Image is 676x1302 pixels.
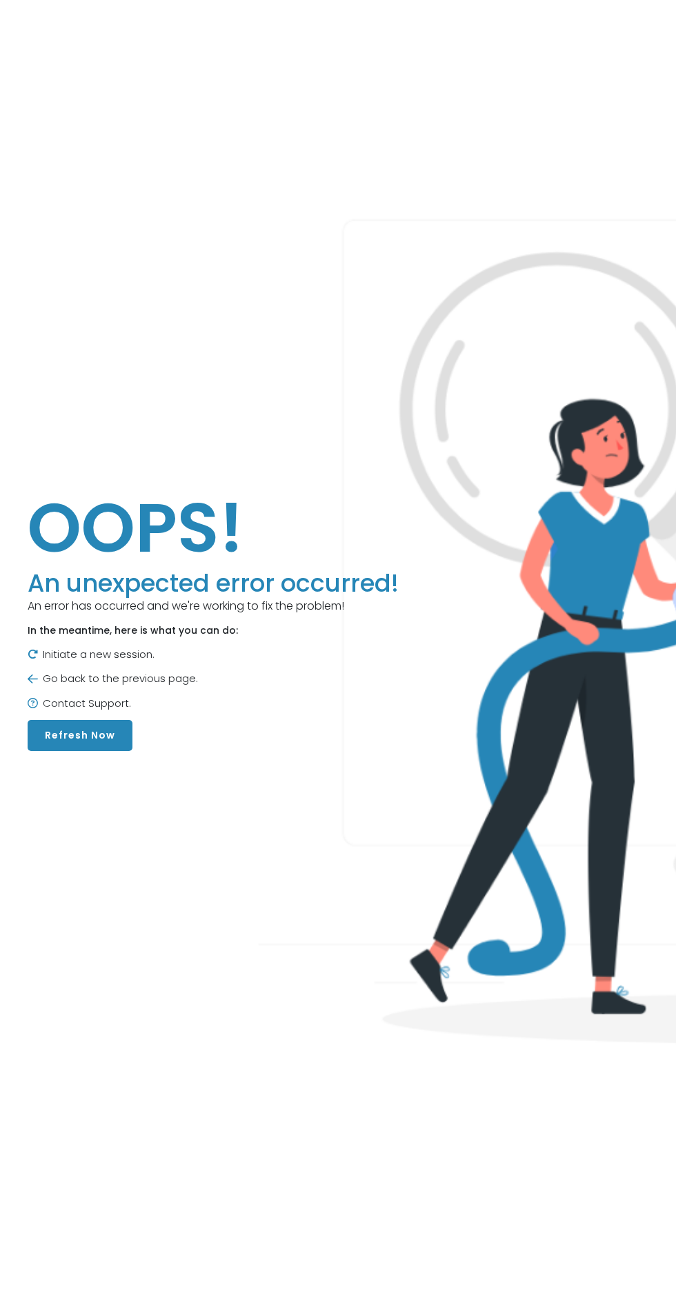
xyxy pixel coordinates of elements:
button: Refresh Now [28,720,132,751]
h1: OOPS! [28,486,399,569]
p: Contact Support. [28,696,399,712]
p: Go back to the previous page. [28,671,399,687]
h3: An unexpected error occurred! [28,569,399,598]
p: An error has occurred and we're working to fix the problem! [28,598,399,614]
p: Initiate a new session. [28,647,399,663]
p: In the meantime, here is what you can do: [28,623,399,638]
